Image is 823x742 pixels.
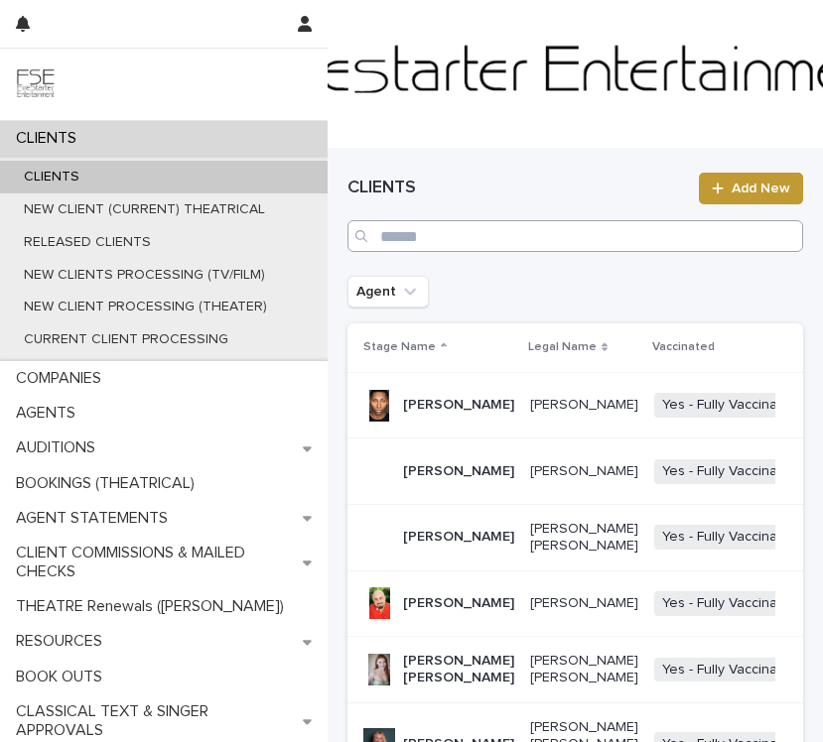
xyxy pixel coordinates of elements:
[8,509,184,528] p: AGENT STATEMENTS
[403,397,514,414] p: [PERSON_NAME]
[403,595,514,612] p: [PERSON_NAME]
[347,276,429,308] button: Agent
[530,653,638,686] p: [PERSON_NAME] [PERSON_NAME]
[8,129,92,148] p: CLIENTS
[403,463,514,480] p: [PERSON_NAME]
[530,595,638,612] p: [PERSON_NAME]
[654,459,806,484] span: Yes - Fully Vaccinated
[8,201,281,218] p: NEW CLIENT (CURRENT) THEATRICAL
[8,544,303,581] p: CLIENT COMMISSIONS & MAILED CHECKS
[8,474,210,493] p: BOOKINGS (THEATRICAL)
[654,658,806,682] span: Yes - Fully Vaccinated
[347,220,803,252] input: Search
[654,591,806,616] span: Yes - Fully Vaccinated
[403,653,514,686] p: [PERSON_NAME] [PERSON_NAME]
[8,438,111,457] p: AUDITIONS
[530,463,638,480] p: [PERSON_NAME]
[652,336,715,358] p: Vaccinated
[8,404,91,423] p: AGENTS
[8,299,283,315] p: NEW CLIENT PROCESSING (THEATER)
[699,173,803,204] a: Add New
[16,64,56,104] img: 9JgRvJ3ETPGCJDhvPVA5
[363,336,436,358] p: Stage Name
[8,267,281,284] p: NEW CLIENTS PROCESSING (TV/FILM)
[528,336,597,358] p: Legal Name
[530,397,638,414] p: [PERSON_NAME]
[8,169,95,185] p: CLIENTS
[8,702,303,740] p: CLASSICAL TEXT & SINGER APPROVALS
[8,234,167,251] p: RELEASED CLIENTS
[8,668,118,686] p: BOOK OUTS
[403,529,514,546] p: [PERSON_NAME]
[347,177,687,200] h1: CLIENTS
[654,393,806,418] span: Yes - Fully Vaccinated
[530,521,638,555] p: [PERSON_NAME] [PERSON_NAME]
[732,182,790,195] span: Add New
[654,525,806,550] span: Yes - Fully Vaccinated
[8,632,118,651] p: RESOURCES
[8,369,117,388] p: COMPANIES
[8,331,244,348] p: CURRENT CLIENT PROCESSING
[8,597,300,616] p: THEATRE Renewals ([PERSON_NAME])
